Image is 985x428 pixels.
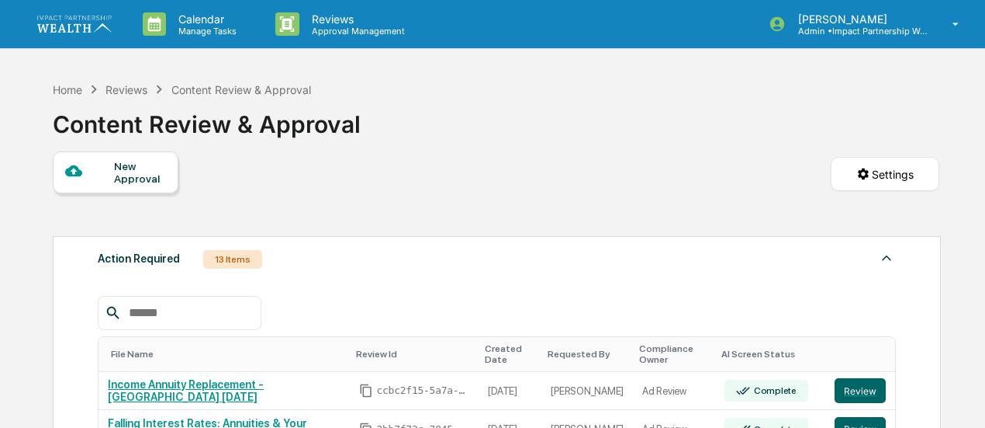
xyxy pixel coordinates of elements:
[751,385,797,396] div: Complete
[203,250,262,269] div: 13 Items
[786,26,930,37] p: Admin • Impact Partnership Wealth
[639,343,709,365] div: Toggle SortBy
[877,249,896,267] img: caret
[935,377,977,419] iframe: Open customer support
[114,160,166,185] div: New Approval
[831,157,939,191] button: Settings
[485,343,535,365] div: Toggle SortBy
[98,249,180,269] div: Action Required
[53,83,82,96] div: Home
[541,372,633,411] td: [PERSON_NAME]
[299,12,413,26] p: Reviews
[835,378,886,403] button: Review
[111,349,344,360] div: Toggle SortBy
[548,349,627,360] div: Toggle SortBy
[166,26,244,37] p: Manage Tasks
[166,12,244,26] p: Calendar
[721,349,818,360] div: Toggle SortBy
[37,16,112,32] img: logo
[838,349,889,360] div: Toggle SortBy
[786,12,930,26] p: [PERSON_NAME]
[105,83,147,96] div: Reviews
[633,372,715,411] td: Ad Review
[376,385,469,397] span: ccbc2f15-5a7a-44ae-9a45-c89e885c656e
[356,349,472,360] div: Toggle SortBy
[171,83,311,96] div: Content Review & Approval
[108,378,264,403] a: Income Annuity Replacement - [GEOGRAPHIC_DATA] [DATE]
[299,26,413,37] p: Approval Management
[53,98,361,138] div: Content Review & Approval
[479,372,541,411] td: [DATE]
[359,384,373,398] span: Copy Id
